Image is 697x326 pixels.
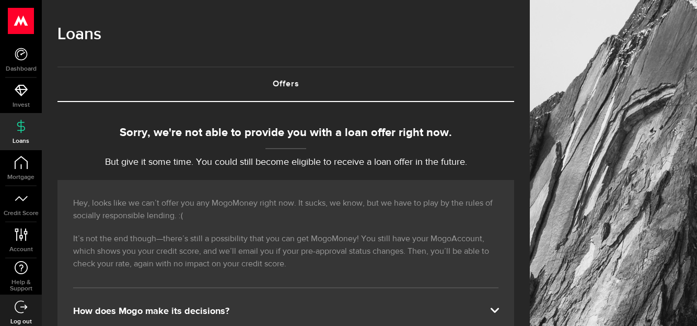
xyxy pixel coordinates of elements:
[57,155,514,170] p: But give it some time. You could still become eligible to receive a loan offer in the future.
[57,68,514,101] a: Offers
[73,233,498,271] p: It’s not the end though—there’s still a possibility that you can get MogoMoney! You still have yo...
[73,197,498,222] p: Hey, looks like we can’t offer you any MogoMoney right now. It sucks, we know, but we have to pla...
[57,125,514,142] div: Sorry, we're not able to provide you with a loan offer right now.
[73,305,498,318] div: How does Mogo make its decisions?
[57,21,514,48] h1: Loans
[57,66,514,102] ul: Tabs Navigation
